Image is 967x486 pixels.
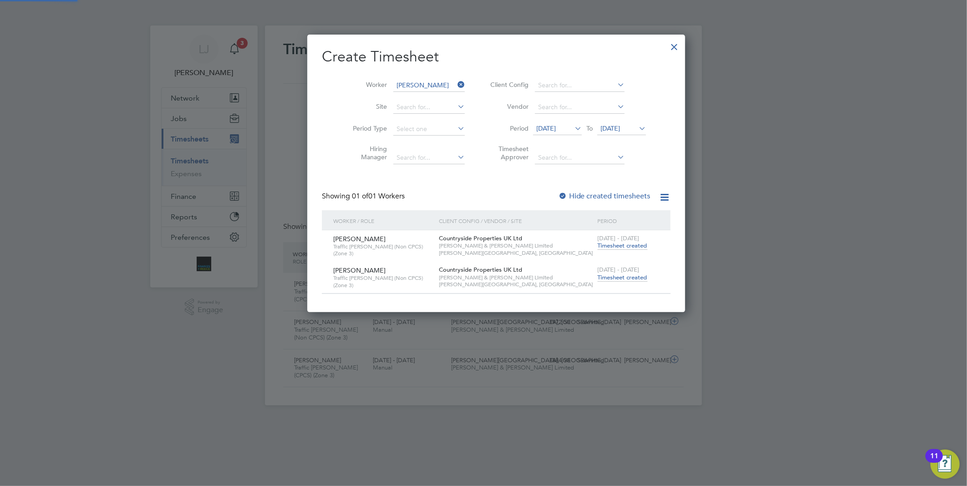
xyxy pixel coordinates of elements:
span: [PERSON_NAME] [333,235,386,243]
h2: Create Timesheet [322,47,671,66]
span: Countryside Properties UK Ltd [439,234,522,242]
input: Search for... [535,101,625,114]
input: Search for... [393,79,465,92]
span: Timesheet created [598,273,647,282]
span: [PERSON_NAME] [333,266,386,274]
span: Traffic [PERSON_NAME] (Non CPCS) (Zone 3) [333,274,432,289]
span: Countryside Properties UK Ltd [439,266,522,273]
label: Worker [346,81,387,89]
span: Timesheet created [598,242,647,250]
input: Search for... [393,152,465,164]
span: Traffic [PERSON_NAME] (Non CPCS) (Zone 3) [333,243,432,257]
span: [PERSON_NAME] & [PERSON_NAME] Limited [439,242,593,249]
label: Period Type [346,124,387,132]
span: [PERSON_NAME][GEOGRAPHIC_DATA], [GEOGRAPHIC_DATA] [439,249,593,257]
span: [PERSON_NAME][GEOGRAPHIC_DATA], [GEOGRAPHIC_DATA] [439,281,593,288]
button: Open Resource Center, 11 new notifications [931,450,960,479]
div: Showing [322,192,407,201]
span: 01 Workers [352,192,405,201]
div: Worker / Role [331,210,437,231]
span: To [584,122,595,134]
label: Timesheet Approver [488,145,529,161]
label: Period [488,124,529,132]
span: [DATE] - [DATE] [598,234,640,242]
label: Site [346,102,387,111]
div: 11 [930,456,938,468]
div: Period [595,210,662,231]
div: Client Config / Vendor / Site [437,210,595,231]
label: Vendor [488,102,529,111]
span: [DATE] [601,124,620,132]
input: Search for... [393,101,465,114]
span: 01 of [352,192,368,201]
label: Hiring Manager [346,145,387,161]
input: Search for... [535,79,625,92]
span: [PERSON_NAME] & [PERSON_NAME] Limited [439,274,593,281]
label: Client Config [488,81,529,89]
input: Search for... [535,152,625,164]
span: [DATE] - [DATE] [598,266,640,273]
span: [DATE] [536,124,556,132]
input: Select one [393,123,465,136]
label: Hide created timesheets [558,192,651,201]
